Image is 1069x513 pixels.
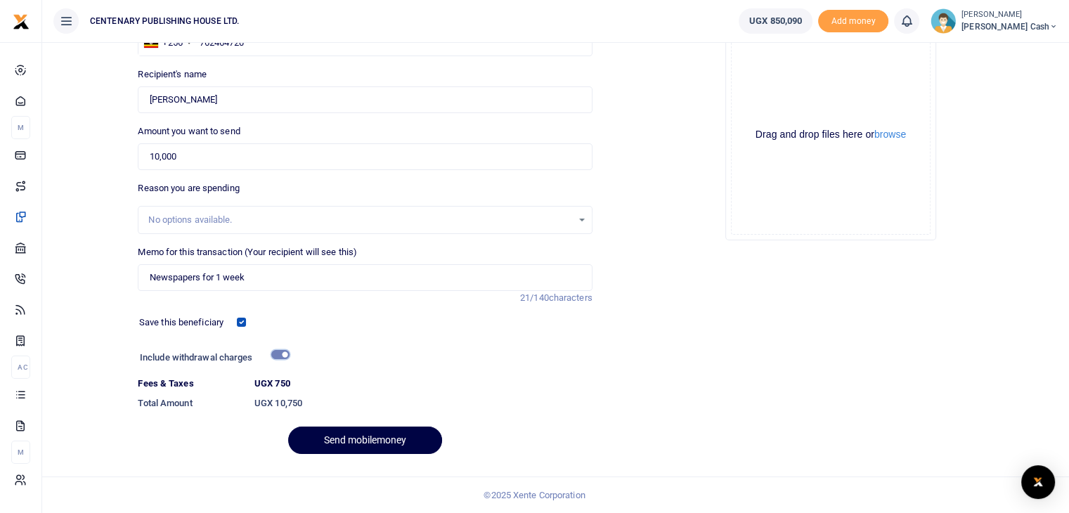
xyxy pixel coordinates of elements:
[732,128,930,141] div: Drag and drop files here or
[818,10,888,33] li: Toup your wallet
[13,13,30,30] img: logo-small
[138,67,207,82] label: Recipient's name
[13,15,30,26] a: logo-small logo-large logo-large
[138,398,243,409] h6: Total Amount
[961,20,1058,33] span: [PERSON_NAME] Cash
[254,377,290,391] label: UGX 750
[874,129,906,139] button: browse
[818,15,888,25] a: Add money
[739,8,812,34] a: UGX 850,090
[139,316,223,330] label: Save this beneficiary
[11,116,30,139] li: M
[84,15,245,27] span: CENTENARY PUBLISHING HOUSE LTD.
[1021,465,1055,499] div: Open Intercom Messenger
[138,245,357,259] label: Memo for this transaction (Your recipient will see this)
[138,143,592,170] input: UGX
[138,181,239,195] label: Reason you are spending
[549,292,592,303] span: characters
[288,427,442,454] button: Send mobilemoney
[138,86,592,113] input: Loading name...
[931,8,1058,34] a: profile-user [PERSON_NAME] [PERSON_NAME] Cash
[138,124,240,138] label: Amount you want to send
[520,292,549,303] span: 21/140
[818,10,888,33] span: Add money
[931,8,956,34] img: profile-user
[132,377,249,391] dt: Fees & Taxes
[140,352,283,363] h6: Include withdrawal charges
[11,356,30,379] li: Ac
[961,9,1058,21] small: [PERSON_NAME]
[254,398,592,409] h6: UGX 10,750
[725,30,936,240] div: File Uploader
[11,441,30,464] li: M
[138,264,592,291] input: Enter extra information
[148,213,571,227] div: No options available.
[749,14,802,28] span: UGX 850,090
[733,8,818,34] li: Wallet ballance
